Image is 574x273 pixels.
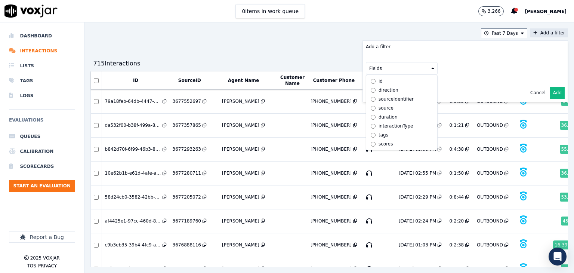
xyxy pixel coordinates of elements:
[9,58,75,73] li: Lists
[399,266,436,272] div: [DATE] 12:34 PM
[311,194,352,200] div: [PHONE_NUMBER]
[477,266,503,272] div: OUTBOUND
[222,146,259,152] div: [PERSON_NAME]
[477,122,503,128] div: OUTBOUND
[371,88,376,93] input: direction
[478,6,511,16] button: 3,266
[366,44,391,50] p: Add a filter
[228,77,259,83] button: Agent Name
[27,263,36,269] button: TOS
[9,116,75,129] h6: Evaluations
[4,4,58,18] img: voxjar logo
[222,218,259,224] div: [PERSON_NAME]
[517,212,530,227] img: CALLTRACKINGMETRICS_icon
[105,242,161,248] div: c9b3eb35-39b4-4fc9-a3e5-4bb7f2d2d146
[477,218,503,224] div: OUTBOUND
[550,87,565,99] button: Add
[173,242,201,248] div: 3676888116
[379,105,394,111] div: source
[379,114,398,120] div: duration
[173,98,201,104] div: 3677552697
[379,78,383,84] div: id
[371,115,376,120] input: duration
[517,236,530,251] img: CALLTRACKINGMETRICS_icon
[133,77,138,83] button: ID
[313,77,355,83] button: Customer Phone
[530,90,546,96] button: Cancel
[222,122,259,128] div: [PERSON_NAME]
[450,146,464,152] div: 0:4:38
[173,218,201,224] div: 3677189760
[222,170,259,176] div: [PERSON_NAME]
[379,87,398,93] div: direction
[222,98,259,104] div: [PERSON_NAME]
[105,194,161,200] div: 58d24cb0-3582-42bb-8c76-72a0d473259b
[311,170,352,176] div: [PHONE_NUMBER]
[530,28,568,37] button: Add a filterAdd a filter Fields id direction sourceIdentifier source duration interactionType tag...
[9,231,75,243] button: Report a Bug
[311,98,352,104] div: [PHONE_NUMBER]
[173,170,201,176] div: 3677280711
[477,194,503,200] div: OUTBOUND
[488,8,500,14] p: 3,266
[478,6,504,16] button: 3,266
[93,59,141,68] div: 715 Interaction s
[280,74,305,86] button: Customer Name
[9,144,75,159] a: Calibration
[173,194,201,200] div: 3677205072
[9,43,75,58] a: Interactions
[371,79,376,84] input: id
[450,170,464,176] div: 0:1:50
[371,97,376,102] input: sourceIdentifier
[30,255,60,261] p: 2025 Voxjar
[105,98,161,104] div: 79a18feb-64db-4447-89d9-c8835ea4b3d5
[371,124,376,129] input: interactionType
[371,142,376,147] input: scores
[517,188,530,203] img: CALLTRACKINGMETRICS_icon
[9,28,75,43] li: Dashboard
[173,266,201,272] div: 3676763091
[105,170,161,176] div: 10e62b1b-e61d-4afe-a139-284d3af28777
[222,242,259,248] div: [PERSON_NAME]
[105,266,161,272] div: ccf74883-d311-4843-ac27-bf4c02fdbdd7
[549,248,567,266] div: Open Intercom Messenger
[525,9,567,14] span: [PERSON_NAME]
[222,266,259,272] div: [PERSON_NAME]
[517,165,530,180] img: CALLTRACKINGMETRICS_icon
[311,122,352,128] div: [PHONE_NUMBER]
[379,96,414,102] div: sourceIdentifier
[311,242,352,248] div: [PHONE_NUMBER]
[450,194,464,200] div: 0:8:44
[371,106,376,111] input: source
[105,218,161,224] div: af4425e1-97cc-460d-8977-9744f8bf33c6
[173,146,201,152] div: 3677293263
[477,146,503,152] div: OUTBOUND
[477,242,503,248] div: OUTBOUND
[450,242,464,248] div: 0:2:38
[371,133,376,138] input: tags
[105,146,161,152] div: b842d70f-6f99-46b3-8732-1b3e397e9073
[399,218,436,224] div: [DATE] 02:24 PM
[450,266,464,272] div: 0:3:41
[517,117,530,132] img: CALLTRACKINGMETRICS_icon
[525,7,574,16] button: [PERSON_NAME]
[311,266,352,272] div: [PHONE_NUMBER]
[9,180,75,192] button: Start an Evaluation
[222,194,259,200] div: [PERSON_NAME]
[9,159,75,174] a: Scorecards
[9,129,75,144] a: Queues
[105,122,161,128] div: da532f00-b38f-499a-8456-60797c32c984
[9,73,75,88] a: Tags
[450,122,464,128] div: 0:1:21
[235,4,305,18] button: 0items in work queue
[399,170,436,176] div: [DATE] 02:55 PM
[38,263,57,269] button: Privacy
[477,170,503,176] div: OUTBOUND
[9,88,75,103] li: Logs
[311,146,352,152] div: [PHONE_NUMBER]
